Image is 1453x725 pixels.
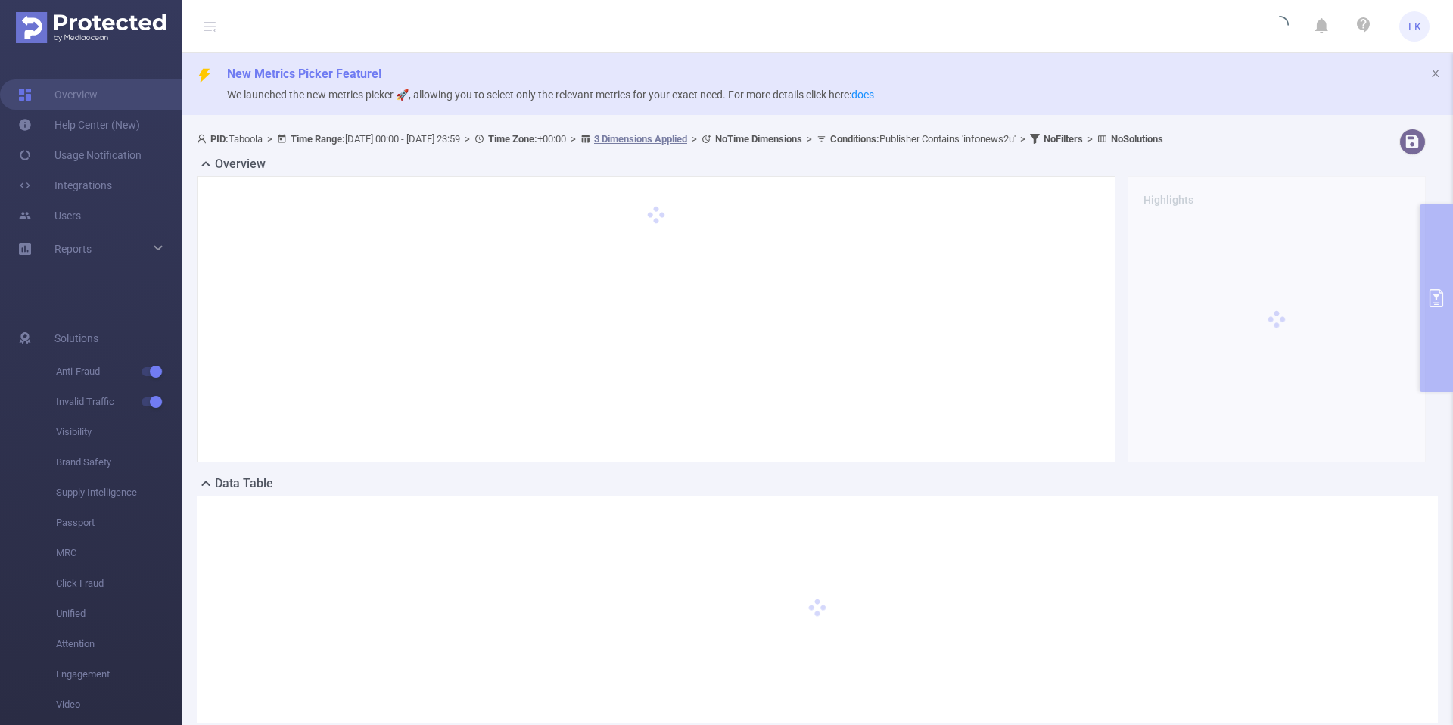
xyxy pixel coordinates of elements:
[210,133,229,145] b: PID:
[566,133,580,145] span: >
[56,568,182,599] span: Click Fraud
[460,133,474,145] span: >
[263,133,277,145] span: >
[1016,133,1030,145] span: >
[851,89,874,101] a: docs
[18,140,142,170] a: Usage Notification
[227,89,874,101] span: We launched the new metrics picker 🚀, allowing you to select only the relevant metrics for your e...
[56,417,182,447] span: Visibility
[215,155,266,173] h2: Overview
[18,201,81,231] a: Users
[56,538,182,568] span: MRC
[54,323,98,353] span: Solutions
[54,234,92,264] a: Reports
[1430,65,1441,82] button: icon: close
[291,133,345,145] b: Time Range:
[1271,16,1289,37] i: icon: loading
[56,659,182,689] span: Engagement
[18,79,98,110] a: Overview
[1044,133,1083,145] b: No Filters
[56,689,182,720] span: Video
[18,170,112,201] a: Integrations
[56,508,182,538] span: Passport
[54,243,92,255] span: Reports
[488,133,537,145] b: Time Zone:
[830,133,879,145] b: Conditions :
[830,133,1016,145] span: Publisher Contains 'infonews2u'
[16,12,166,43] img: Protected Media
[56,478,182,508] span: Supply Intelligence
[715,133,802,145] b: No Time Dimensions
[197,133,1163,145] span: Taboola [DATE] 00:00 - [DATE] 23:59 +00:00
[1083,133,1097,145] span: >
[197,134,210,144] i: icon: user
[227,67,381,81] span: New Metrics Picker Feature!
[18,110,140,140] a: Help Center (New)
[215,475,273,493] h2: Data Table
[56,356,182,387] span: Anti-Fraud
[1111,133,1163,145] b: No Solutions
[56,629,182,659] span: Attention
[802,133,817,145] span: >
[1430,68,1441,79] i: icon: close
[594,133,687,145] u: 3 Dimensions Applied
[56,447,182,478] span: Brand Safety
[1408,11,1421,42] span: EK
[56,599,182,629] span: Unified
[687,133,702,145] span: >
[197,68,212,83] i: icon: thunderbolt
[56,387,182,417] span: Invalid Traffic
